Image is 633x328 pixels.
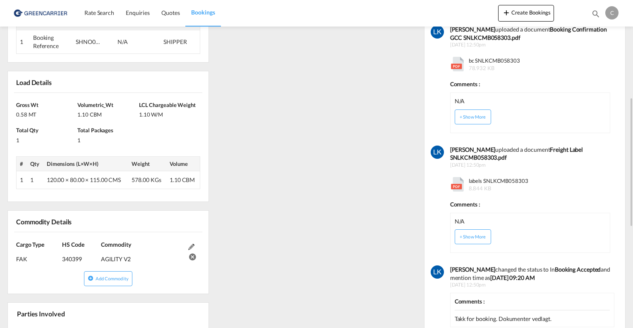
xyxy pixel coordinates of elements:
[8,8,179,17] body: Editor, editor2
[431,146,444,159] img: 0ocgo4AAAAGSURBVAMAOl6AW4jsYCYAAAAASUVORK5CYII=
[450,196,611,209] div: Comments :
[16,127,38,134] span: Total Qty
[450,26,496,33] b: [PERSON_NAME]
[16,134,75,144] div: 1
[76,38,101,46] div: SHNO00076621
[455,217,465,226] div: N/A
[84,271,132,286] button: icon-plus-circleAdd Commodity
[132,176,161,183] span: 578.00 KGs
[161,9,180,16] span: Quotes
[77,109,137,118] div: 1.10 CBM
[450,146,615,162] div: uploaded a document
[16,109,75,118] div: 0.58 MT
[605,6,619,19] div: C
[17,156,27,171] th: #
[128,156,166,171] th: Weight
[15,306,107,321] div: Parties Involved
[77,102,113,108] span: Volumetric_Wt
[17,171,27,189] td: 1
[188,252,194,258] md-icon: icon-cancel
[450,282,615,289] span: [DATE] 12:50pm
[591,9,600,22] div: icon-magnify
[62,241,84,248] span: HS Code
[101,241,131,248] span: Commodity
[12,4,68,22] img: e39c37208afe11efa9cb1d7a6ea7d6f5.png
[490,274,535,281] b: [DATE] 09:20 AM
[450,26,607,41] b: Booking Confirmation GCC SNLKCMB058303.pdf
[450,41,615,49] span: [DATE] 12:50pm
[62,249,99,263] div: 340399
[455,315,610,323] div: Takk for booking. Dokumenter vedlagt.
[170,176,195,183] span: 1.10 CBM
[126,9,150,16] span: Enquiries
[77,134,137,144] div: 1
[469,185,491,192] span: 8.844 KB
[555,266,601,273] b: Booking Accepted
[501,7,511,17] md-icon: icon-plus 400-fg
[101,249,184,263] div: AGILITY V2
[467,177,528,192] span: labels SNLKCMB058303
[88,275,94,281] md-icon: icon-plus-circle
[450,266,496,273] b: [PERSON_NAME]
[431,265,444,279] img: 0ocgo4AAAAGSURBVAMAOl6AW4jsYCYAAAAASUVORK5CYII=
[455,109,491,124] button: + Show More
[160,30,200,53] td: SHIPPER
[17,30,30,53] td: 1
[591,9,600,18] md-icon: icon-magnify
[498,5,554,22] button: icon-plus 400-fgCreate Bookings
[450,146,496,153] b: [PERSON_NAME]
[455,297,610,311] div: Comments :
[14,75,55,89] div: Load Details
[188,244,194,250] md-icon: Edit
[16,249,62,263] div: FAK
[27,171,43,189] td: 1
[77,127,113,134] span: Total Packages
[450,25,615,41] div: uploaded a document
[16,241,44,248] span: Cargo Type
[117,38,142,46] div: N/A
[431,25,444,39] img: 0ocgo4AAAAGSURBVAMAOl6AW4jsYCYAAAAASUVORK5CYII=
[450,265,615,282] div: changed the status to In and mention time as
[96,276,128,281] span: Add Commodity
[47,176,121,183] span: 120.00 × 80.00 × 115.00 CMS
[43,156,129,171] th: Dimensions (L×W×H)
[455,229,491,244] button: + Show More
[450,162,615,169] span: [DATE] 12:50pm
[455,97,465,105] div: N/A
[14,214,107,228] div: Commodity Details
[139,109,198,118] div: 1.10 W/M
[469,65,494,71] span: 78.932 KB
[467,57,520,72] span: bc SNLKCMB058303
[191,9,215,16] span: Bookings
[166,156,200,171] th: Volume
[450,76,611,88] div: Comments :
[30,30,73,53] td: Booking Reference
[16,102,38,108] span: Gross Wt
[84,9,114,16] span: Rate Search
[27,156,43,171] th: Qty
[139,102,196,108] span: LCL Chargeable Weight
